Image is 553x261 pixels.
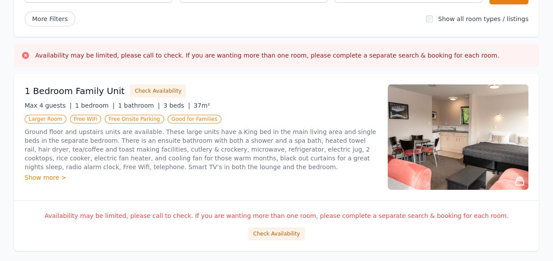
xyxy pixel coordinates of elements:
[25,102,72,109] span: Max 4 guests |
[25,115,66,123] span: Larger Room
[163,102,190,109] span: 3 beds |
[25,211,528,220] p: Availability may be limited, please call to check. If you are wanting more than one room, please ...
[25,11,75,26] span: More Filters
[25,173,377,182] div: Show more >
[194,102,210,109] span: 37m²
[75,102,115,109] span: 1 bedroom |
[248,227,304,240] button: Check Availability
[130,84,186,98] button: Check Availability
[70,115,102,123] span: Free WiFi
[105,115,164,123] span: Free Onsite Parking
[25,85,125,97] h3: 1 Bedroom Family Unit
[35,51,499,60] h3: Availability may be limited, please call to check. If you are wanting more than one room, please ...
[438,15,528,22] label: Show all room types / listings
[25,127,377,171] p: Ground floor and upstairs units are available. These large units have a King bed in the main livi...
[118,102,160,109] span: 1 bathroom |
[168,115,221,123] span: Good for Families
